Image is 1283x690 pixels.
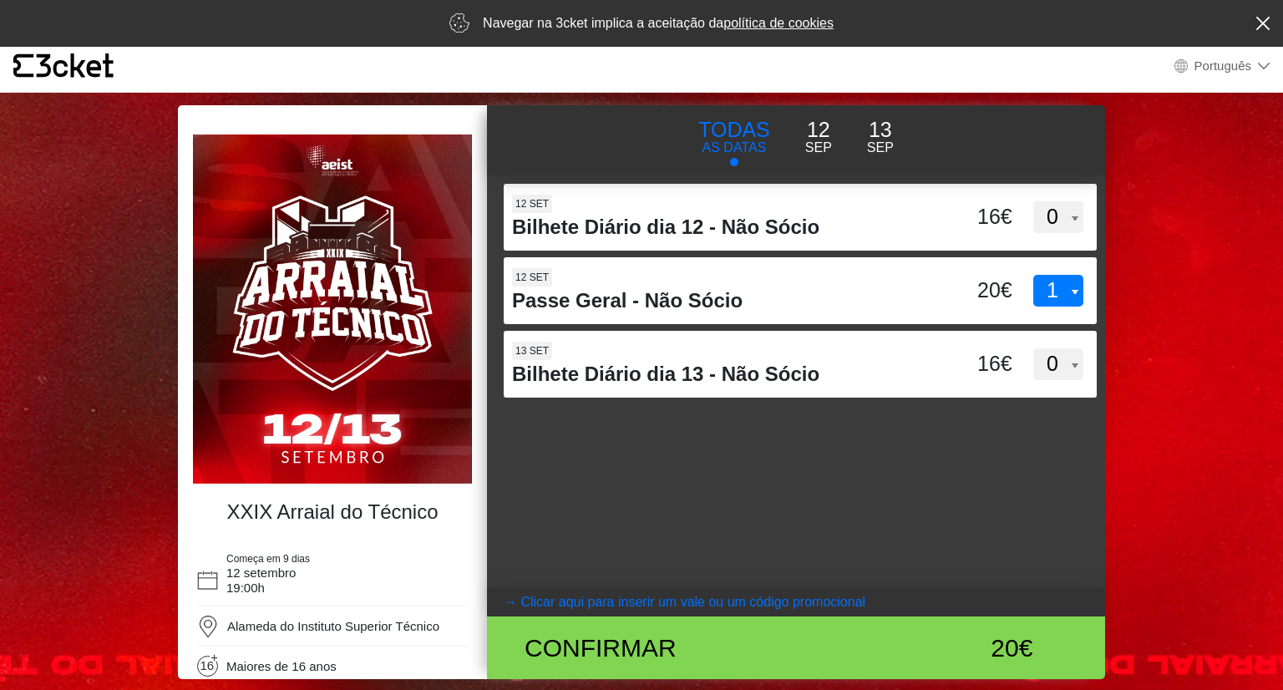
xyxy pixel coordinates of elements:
span: 12 set [512,268,552,287]
p: Navegar na 3cket implica a aceitação da [483,13,834,33]
p: TODAS [698,114,770,146]
span: Alameda do Instituto Superior Técnico [227,619,439,633]
button: 12 Sep [788,114,849,159]
coupontext: Clicar aqui para inserir um vale ou um código promocional [520,595,865,609]
p: 13 [867,114,894,146]
span: 13 set [512,342,552,360]
span: 12 set [512,195,552,213]
select: 12 set Passe Geral - Não Sócio 20€ [1033,275,1083,307]
div: 20€ [932,275,1017,307]
button: 13 Sep [849,114,911,159]
p: Sep [867,138,894,158]
div: 16€ [932,348,1017,380]
h4: Bilhete Diário dia 12 - Não Sócio [512,216,932,240]
img: e49d6b16d0b2489fbe161f82f243c176.webp [193,134,472,484]
span: Maiores de 16 anos [226,659,337,674]
span: 16 [200,658,220,677]
h4: Passe Geral - Não Sócio [512,289,932,313]
button: TODAS AS DATAS [681,114,788,167]
g: {' '} [13,54,33,78]
p: Sep [805,138,832,158]
button: → Clicar aqui para inserir um vale ou um código promocional [487,588,1105,616]
button: Confirmar 20€ [487,616,1105,679]
div: 16€ [932,201,1017,233]
a: política de cookies [723,16,834,30]
span: Começa em 9 dias [226,553,310,565]
span: 12 setembro 19:00h [226,566,296,595]
div: Confirmar [512,629,890,667]
p: AS DATAS [698,138,770,158]
h4: Bilhete Diário dia 13 - Não Sócio [512,363,932,387]
arrow: → [504,592,517,612]
div: 20€ [890,629,1032,667]
select: 13 set Bilhete Diário dia 13 - Não Sócio 16€ [1033,348,1083,380]
h4: XXIX Arraial do Técnico [201,500,464,525]
span: + [210,653,219,662]
select: 12 set Bilhete Diário dia 12 - Não Sócio 16€ [1033,201,1083,233]
p: 12 [805,114,832,146]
